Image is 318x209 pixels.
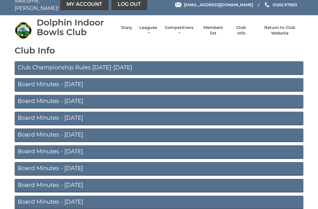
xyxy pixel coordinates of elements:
a: Diary [121,25,132,30]
a: Email [EMAIL_ADDRESS][DOMAIN_NAME] [175,2,253,8]
span: [EMAIL_ADDRESS][DOMAIN_NAME] [184,2,253,7]
a: Board Minutes - [DATE] [15,145,303,159]
a: Phone us 01202 675551 [264,2,297,8]
a: Club Info [232,25,250,36]
a: Board Minutes - [DATE] [15,162,303,176]
a: Competitions [164,25,194,36]
a: Board Minutes - [DATE] [15,95,303,109]
a: Board Minutes - [DATE] [15,128,303,142]
a: Leagues [139,25,158,36]
a: Club Championship Rules [DATE]-[DATE] [15,61,303,75]
span: 01202 675551 [273,2,297,7]
div: Dolphin Indoor Bowls Club [37,18,115,37]
h1: Club Info [15,46,303,55]
a: Return to Club Website [257,25,303,36]
img: Dolphin Indoor Bowls Club [15,22,32,39]
a: Board Minutes - [DATE] [15,78,303,92]
a: Board Minutes - [DATE] [15,112,303,125]
img: Email [175,2,181,7]
a: Board Minutes - [DATE] [15,179,303,193]
a: Members list [200,25,226,36]
img: Phone us [265,2,269,7]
